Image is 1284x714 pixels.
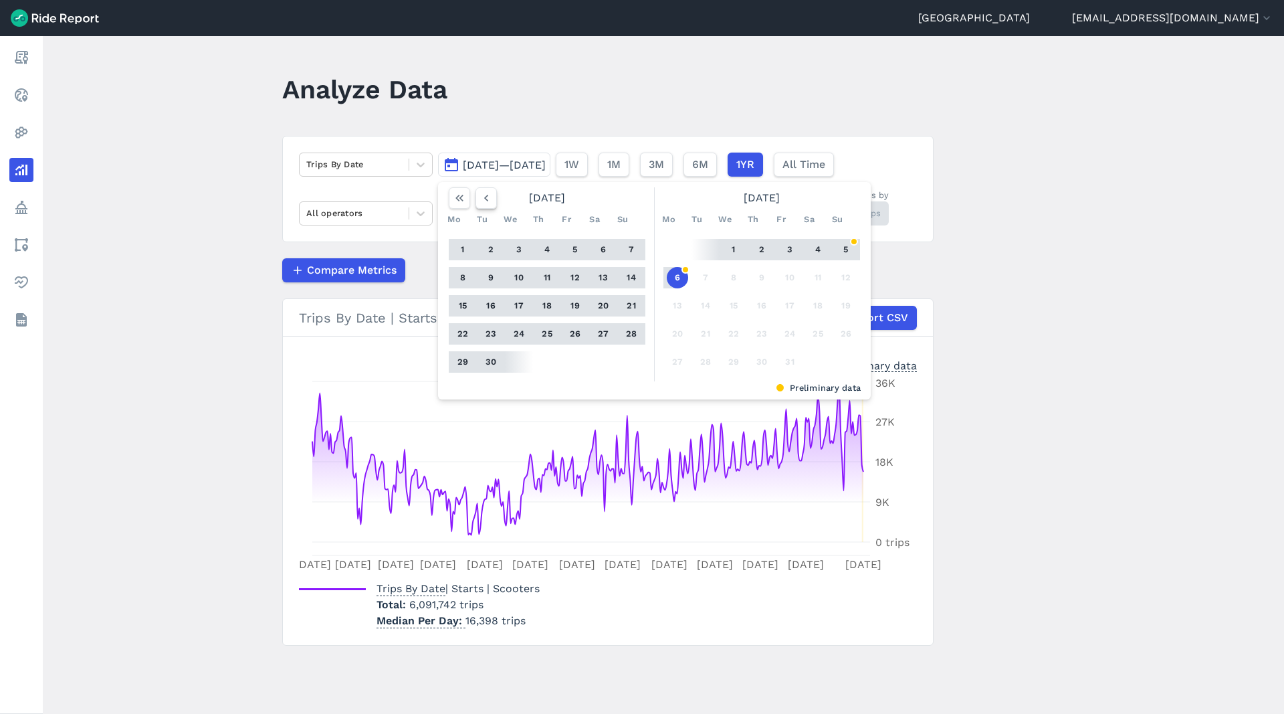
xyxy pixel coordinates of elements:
button: 3 [779,239,800,260]
span: | Starts | Scooters [377,582,540,595]
button: 12 [564,267,586,288]
div: [DATE] [658,187,865,209]
a: [GEOGRAPHIC_DATA] [918,10,1030,26]
tspan: 18K [875,456,893,468]
tspan: [DATE] [651,558,687,571]
button: 15 [723,295,744,317]
button: 5 [564,239,586,260]
div: [DATE] [443,187,651,209]
button: 17 [779,295,800,317]
tspan: [DATE] [742,558,778,571]
h1: Analyze Data [282,71,447,108]
span: 1W [564,157,579,173]
a: Datasets [9,308,33,332]
button: 6 [667,267,688,288]
button: 12 [835,267,857,288]
button: 22 [452,323,473,345]
button: 29 [723,351,744,373]
button: 28 [695,351,716,373]
span: Trips By Date [377,578,445,596]
span: Export CSV [848,310,908,326]
button: 1YR [728,153,763,177]
button: 21 [695,323,716,345]
button: 29 [452,351,473,373]
button: 10 [779,267,800,288]
button: 3 [508,239,530,260]
a: Analyze [9,158,33,182]
button: 18 [807,295,829,317]
button: 11 [807,267,829,288]
div: We [500,209,521,230]
span: 1M [607,157,621,173]
button: 28 [621,323,642,345]
tspan: [DATE] [845,558,881,571]
span: All Time [782,157,825,173]
button: 24 [508,323,530,345]
button: All Time [774,153,834,177]
button: [EMAIL_ADDRESS][DOMAIN_NAME] [1072,10,1273,26]
button: 30 [751,351,772,373]
span: Total [377,598,409,611]
button: 4 [807,239,829,260]
button: 14 [695,295,716,317]
button: 27 [593,323,614,345]
button: [DATE]—[DATE] [438,153,550,177]
span: Median Per Day [377,610,465,628]
button: 6M [683,153,717,177]
button: 2 [480,239,502,260]
button: 24 [779,323,800,345]
button: 16 [480,295,502,317]
div: Su [827,209,848,230]
div: Fr [556,209,577,230]
a: Realtime [9,83,33,107]
button: 30 [480,351,502,373]
button: 20 [667,323,688,345]
button: 20 [593,295,614,317]
tspan: [DATE] [295,558,331,571]
a: Areas [9,233,33,257]
div: Tu [686,209,708,230]
tspan: 0 trips [875,536,909,549]
div: Su [612,209,633,230]
button: 18 [536,295,558,317]
button: 7 [621,239,642,260]
button: 21 [621,295,642,317]
span: 1YR [736,157,754,173]
button: 19 [835,295,857,317]
tspan: 27K [875,416,895,428]
p: 16,398 trips [377,613,540,629]
div: Sa [798,209,820,230]
div: Sa [584,209,605,230]
div: Preliminary data [831,358,917,372]
a: Report [9,46,33,70]
span: 6,091,742 trips [409,598,484,611]
button: 19 [564,295,586,317]
div: Tu [471,209,493,230]
tspan: [DATE] [559,558,595,571]
div: We [714,209,736,230]
button: 15 [452,295,473,317]
a: Policy [9,195,33,219]
button: 9 [480,267,502,288]
button: 3M [640,153,673,177]
button: 13 [593,267,614,288]
button: 31 [779,351,800,373]
tspan: 36K [875,377,895,389]
div: Trips By Date | Starts | Scooters [299,306,917,330]
div: Mo [658,209,679,230]
button: 1M [599,153,629,177]
button: 8 [452,267,473,288]
tspan: [DATE] [697,558,733,571]
button: 23 [751,323,772,345]
span: 3M [649,157,664,173]
button: 23 [480,323,502,345]
button: 4 [536,239,558,260]
button: 27 [667,351,688,373]
button: 13 [667,295,688,317]
tspan: [DATE] [378,558,414,571]
div: Th [528,209,549,230]
button: 2 [751,239,772,260]
span: [DATE]—[DATE] [463,159,546,171]
tspan: [DATE] [512,558,548,571]
button: 8 [723,267,744,288]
